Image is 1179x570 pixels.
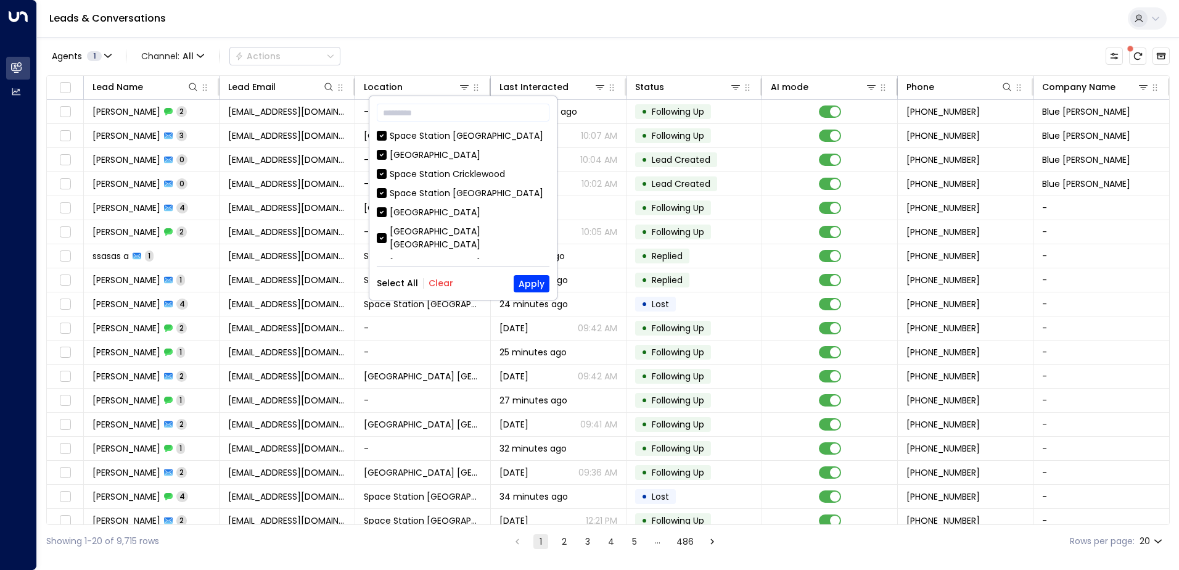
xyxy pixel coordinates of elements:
p: 10:04 AM [580,154,617,166]
span: +441327829457 [906,250,980,262]
span: mbakir16@ku.edu.tr [228,298,346,310]
span: Space Station Kings Heath [364,466,482,479]
td: - [1033,244,1169,268]
span: Simone Lindsay [92,418,160,431]
button: Customize [1106,47,1123,65]
span: Shannon Alston [92,466,160,479]
button: Agents1 [46,47,116,65]
p: 12:21 PM [586,514,617,527]
span: Ariel Dalton [92,346,160,358]
span: Toggle select row [57,297,73,312]
td: - [1033,437,1169,460]
div: • [641,486,647,507]
span: Lead Created [652,178,710,190]
span: +447857249601 [906,274,980,286]
p: 10:02 AM [581,178,617,190]
span: ssasas a [92,250,129,262]
span: Aug 24, 2025 [499,322,528,334]
span: 1 [176,275,185,285]
nav: pagination navigation [509,534,720,549]
button: Go to page 486 [674,534,696,549]
span: Space Station St Johns Wood [364,418,482,431]
div: Status [635,80,742,94]
span: Replied [652,250,683,262]
span: +447935478547 [906,202,980,214]
button: Go to next page [705,534,720,549]
td: - [355,437,491,460]
td: - [1033,485,1169,508]
span: 2 [176,371,187,381]
p: 09:36 AM [578,466,617,479]
span: Michel Haessler [92,514,160,527]
span: Toggle select row [57,489,73,505]
span: 2 [176,323,187,333]
div: Space Station [GEOGRAPHIC_DATA] [377,130,549,142]
td: - [355,100,491,123]
td: - [355,172,491,196]
span: Toggle select row [57,225,73,240]
span: 4 [176,491,188,502]
span: 3 [176,130,187,141]
span: Yesterday [499,370,528,382]
span: Space Station Swiss Cottage [364,490,482,503]
span: constantinaeva2000@hotmail.com [228,226,346,238]
div: • [641,197,647,218]
div: • [641,125,647,146]
span: Aug 22, 2025 [499,514,528,527]
button: Go to page 4 [604,534,618,549]
span: 1 [145,250,154,261]
div: AI mode [771,80,808,94]
span: +447747699460 [906,418,980,431]
span: Space Station Daventry [364,250,466,262]
div: Lead Email [228,80,335,94]
div: Status [635,80,664,94]
span: Following Up [652,418,704,431]
span: Ariel Dalton [92,370,160,382]
div: • [641,510,647,531]
span: saranaya@gmail.com [228,250,346,262]
span: styles@bluepeter.co.uk [228,130,346,142]
div: • [641,414,647,435]
span: lafedih@gmail.com [228,370,346,382]
div: Phone [906,80,1013,94]
button: Channel:All [136,47,209,65]
td: - [1033,292,1169,316]
span: Channel: [136,47,209,65]
span: Peter Styles [92,130,160,142]
td: - [355,341,491,364]
div: • [641,270,647,291]
span: Peter Styles [92,154,160,166]
button: Apply [514,275,549,292]
div: Company Name [1042,80,1149,94]
p: 09:41 AM [580,418,617,431]
span: mbakir16@ku.edu.tr [228,322,346,334]
span: Toggle select row [57,345,73,360]
p: 09:42 AM [578,322,617,334]
span: Replied [652,274,683,286]
span: +447747699460 [906,394,980,407]
span: 1 [87,51,102,61]
span: Peter Styles [92,178,160,190]
div: 20 [1140,532,1165,550]
td: - [1033,316,1169,340]
div: [GEOGRAPHIC_DATA] [GEOGRAPHIC_DATA] [377,225,549,251]
span: michelhaessler2@gmail.com [228,514,346,527]
button: Select All [377,278,418,288]
span: +447453264463 [906,298,980,310]
div: • [641,221,647,242]
span: 32 minutes ago [499,442,567,455]
span: styles@bluepeter.co.uk [228,178,346,190]
span: Blue Peter [1042,154,1130,166]
button: Go to page 3 [580,534,595,549]
div: [GEOGRAPHIC_DATA] [GEOGRAPHIC_DATA] [377,257,549,283]
span: 0 [176,154,187,165]
span: Following Up [652,466,704,479]
span: Simone Lindsay [92,394,160,407]
div: Location [364,80,470,94]
button: page 1 [533,534,548,549]
button: Clear [429,278,453,288]
div: • [641,101,647,122]
span: constantinaeva2000@hotmail.com [228,202,346,214]
div: Actions [235,51,281,62]
span: Toggle select all [57,80,73,96]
